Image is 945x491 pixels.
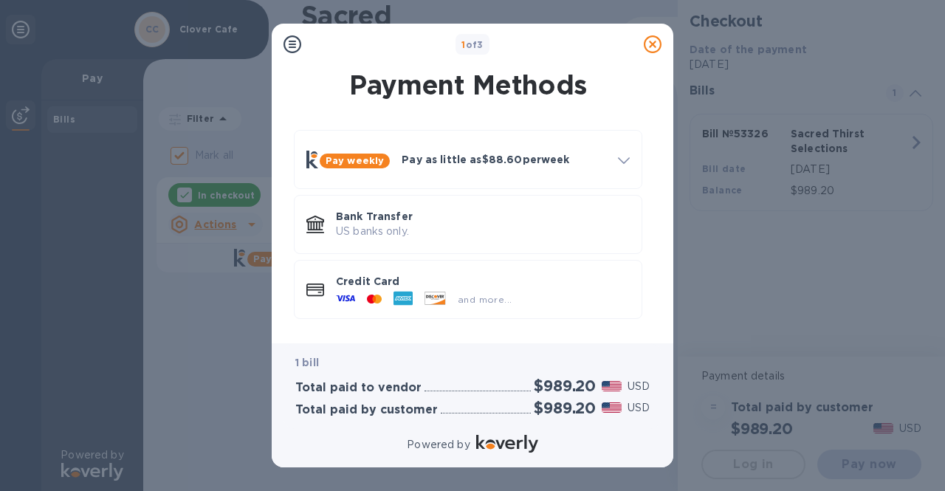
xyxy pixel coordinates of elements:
h2: $989.20 [534,399,596,417]
img: USD [602,381,622,391]
p: USD [628,379,650,394]
h3: Total paid to vendor [295,381,422,395]
p: Bank Transfer [336,209,630,224]
span: and more... [458,294,512,305]
p: Pay as little as $88.60 per week [402,152,606,167]
b: 1 bill [295,357,319,368]
p: Credit Card [336,274,630,289]
b: Pay weekly [326,155,384,166]
b: of 3 [461,39,484,50]
img: Logo [476,435,538,453]
p: Powered by [407,437,470,453]
h2: $989.20 [534,377,596,395]
p: US banks only. [336,224,630,239]
p: USD [628,400,650,416]
span: 1 [461,39,465,50]
h1: Payment Methods [291,69,645,100]
h3: Total paid by customer [295,403,438,417]
img: USD [602,402,622,413]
